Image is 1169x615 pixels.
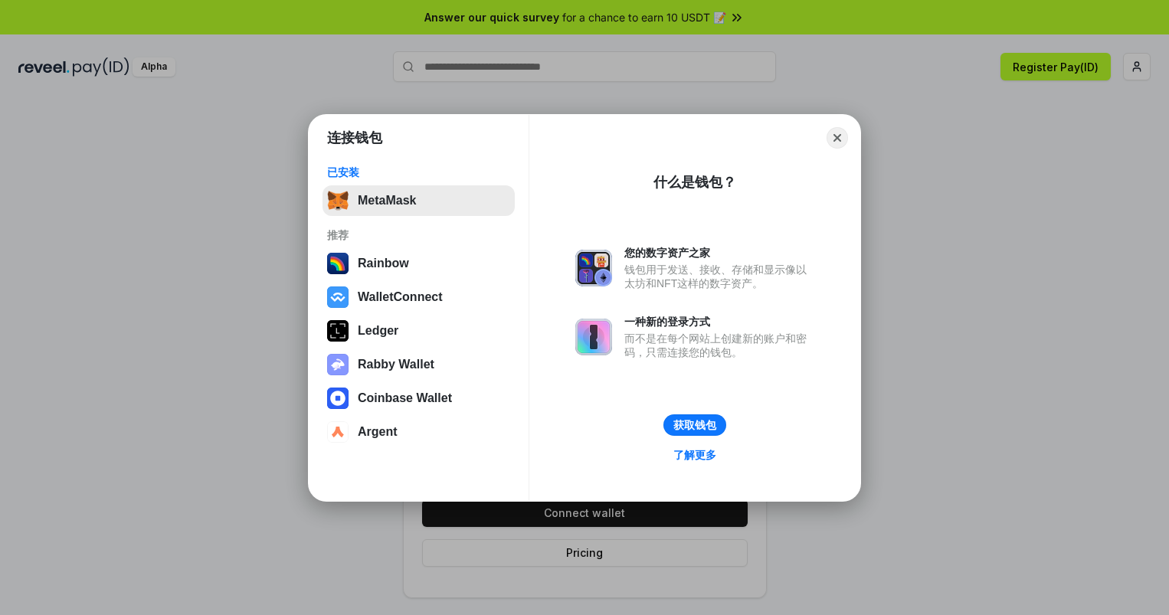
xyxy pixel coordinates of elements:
button: Rabby Wallet [323,349,515,380]
div: WalletConnect [358,290,443,304]
div: 一种新的登录方式 [624,315,814,329]
h1: 连接钱包 [327,129,382,147]
button: WalletConnect [323,282,515,312]
img: svg+xml,%3Csvg%20width%3D%2228%22%20height%3D%2228%22%20viewBox%3D%220%200%2028%2028%22%20fill%3D... [327,388,349,409]
button: Coinbase Wallet [323,383,515,414]
button: Ledger [323,316,515,346]
div: Coinbase Wallet [358,391,452,405]
img: svg+xml,%3Csvg%20width%3D%2228%22%20height%3D%2228%22%20viewBox%3D%220%200%2028%2028%22%20fill%3D... [327,286,349,308]
button: Rainbow [323,248,515,279]
button: Argent [323,417,515,447]
div: 推荐 [327,228,510,242]
img: svg+xml,%3Csvg%20xmlns%3D%22http%3A%2F%2Fwww.w3.org%2F2000%2Fsvg%22%20fill%3D%22none%22%20viewBox... [327,354,349,375]
div: 而不是在每个网站上创建新的账户和密码，只需连接您的钱包。 [624,332,814,359]
div: 什么是钱包？ [653,173,736,191]
div: 已安装 [327,165,510,179]
img: svg+xml,%3Csvg%20xmlns%3D%22http%3A%2F%2Fwww.w3.org%2F2000%2Fsvg%22%20width%3D%2228%22%20height%3... [327,320,349,342]
div: Rainbow [358,257,409,270]
button: MetaMask [323,185,515,216]
img: svg+xml,%3Csvg%20xmlns%3D%22http%3A%2F%2Fwww.w3.org%2F2000%2Fsvg%22%20fill%3D%22none%22%20viewBox... [575,250,612,286]
div: Ledger [358,324,398,338]
div: MetaMask [358,194,416,208]
button: 获取钱包 [663,414,726,436]
img: svg+xml,%3Csvg%20width%3D%22120%22%20height%3D%22120%22%20viewBox%3D%220%200%20120%20120%22%20fil... [327,253,349,274]
a: 了解更多 [664,445,725,465]
div: Rabby Wallet [358,358,434,371]
img: svg+xml,%3Csvg%20fill%3D%22none%22%20height%3D%2233%22%20viewBox%3D%220%200%2035%2033%22%20width%... [327,190,349,211]
button: Close [827,127,848,149]
div: Argent [358,425,398,439]
div: 了解更多 [673,448,716,462]
div: 钱包用于发送、接收、存储和显示像以太坊和NFT这样的数字资产。 [624,263,814,290]
div: 您的数字资产之家 [624,246,814,260]
img: svg+xml,%3Csvg%20xmlns%3D%22http%3A%2F%2Fwww.w3.org%2F2000%2Fsvg%22%20fill%3D%22none%22%20viewBox... [575,319,612,355]
div: 获取钱包 [673,418,716,432]
img: svg+xml,%3Csvg%20width%3D%2228%22%20height%3D%2228%22%20viewBox%3D%220%200%2028%2028%22%20fill%3D... [327,421,349,443]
